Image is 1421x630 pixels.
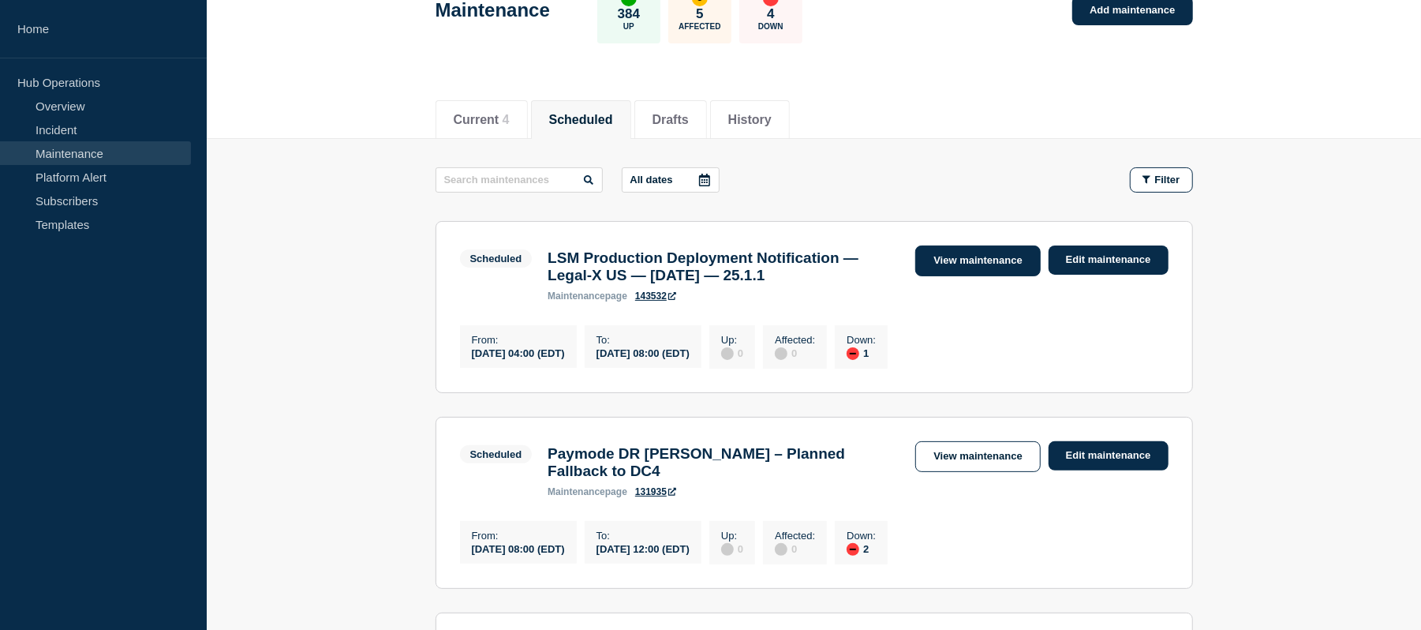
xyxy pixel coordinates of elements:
[847,530,876,542] p: Down :
[454,113,510,127] button: Current 4
[548,486,627,497] p: page
[775,543,787,556] div: disabled
[548,445,899,480] h3: Paymode DR [PERSON_NAME] – Planned Fallback to DC4
[596,530,690,542] p: To :
[548,486,605,497] span: maintenance
[915,441,1040,472] a: View maintenance
[721,334,743,346] p: Up :
[721,347,734,360] div: disabled
[470,253,522,264] div: Scheduled
[775,347,787,360] div: disabled
[630,174,673,186] p: All dates
[1155,174,1180,186] span: Filter
[635,291,676,302] a: 143532
[721,530,743,542] p: Up :
[728,113,772,127] button: History
[548,291,627,302] p: page
[548,249,899,284] h3: LSM Production Deployment Notification — Legal-X US — [DATE] — 25.1.1
[653,113,689,127] button: Drafts
[915,246,1040,276] a: View maintenance
[767,6,774,22] p: 4
[596,346,690,359] div: [DATE] 08:00 (EDT)
[635,486,676,497] a: 131935
[472,334,565,346] p: From :
[847,346,876,360] div: 1
[721,542,743,556] div: 0
[758,22,783,31] p: Down
[1130,167,1193,193] button: Filter
[472,530,565,542] p: From :
[596,542,690,555] div: [DATE] 12:00 (EDT)
[1049,246,1169,275] a: Edit maintenance
[618,6,640,22] p: 384
[472,542,565,555] div: [DATE] 08:00 (EDT)
[696,6,703,22] p: 5
[1049,441,1169,471] a: Edit maintenance
[596,334,690,346] p: To :
[679,22,720,31] p: Affected
[548,291,605,302] span: maintenance
[775,346,815,360] div: 0
[847,542,876,556] div: 2
[436,167,603,193] input: Search maintenances
[847,543,859,556] div: down
[549,113,613,127] button: Scheduled
[721,543,734,556] div: disabled
[775,542,815,556] div: 0
[470,448,522,460] div: Scheduled
[503,113,510,126] span: 4
[847,347,859,360] div: down
[775,334,815,346] p: Affected :
[622,167,720,193] button: All dates
[847,334,876,346] p: Down :
[623,22,634,31] p: Up
[721,346,743,360] div: 0
[775,530,815,542] p: Affected :
[472,346,565,359] div: [DATE] 04:00 (EDT)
